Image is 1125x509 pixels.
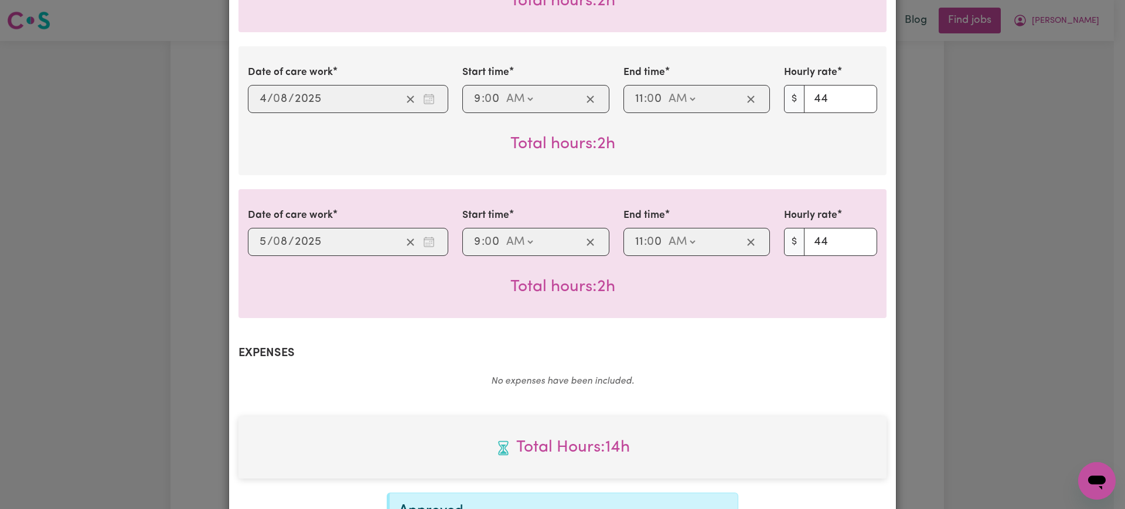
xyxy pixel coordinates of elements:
[647,236,654,248] span: 0
[267,235,273,248] span: /
[274,233,288,251] input: --
[294,233,322,251] input: ----
[259,233,267,251] input: --
[401,233,420,251] button: Clear date
[485,236,492,248] span: 0
[473,90,482,108] input: --
[273,236,280,248] span: 0
[273,93,280,105] span: 0
[420,90,438,108] button: Enter the date of care work
[482,93,485,105] span: :
[623,65,665,80] label: End time
[485,233,500,251] input: --
[647,90,663,108] input: --
[784,208,837,223] label: Hourly rate
[485,93,492,105] span: 0
[485,90,500,108] input: --
[784,65,837,80] label: Hourly rate
[238,346,887,360] h2: Expenses
[462,208,509,223] label: Start time
[510,279,615,295] span: Total hours worked: 2 hours
[647,233,663,251] input: --
[635,233,644,251] input: --
[784,228,804,256] span: $
[623,208,665,223] label: End time
[288,93,294,105] span: /
[647,93,654,105] span: 0
[1078,462,1116,500] iframe: Button to launch messaging window
[420,233,438,251] button: Enter the date of care work
[491,377,634,386] em: No expenses have been included.
[248,65,333,80] label: Date of care work
[644,235,647,248] span: :
[294,90,322,108] input: ----
[288,235,294,248] span: /
[784,85,804,113] span: $
[644,93,647,105] span: :
[635,90,644,108] input: --
[473,233,482,251] input: --
[248,208,333,223] label: Date of care work
[274,90,288,108] input: --
[259,90,267,108] input: --
[482,235,485,248] span: :
[462,65,509,80] label: Start time
[510,136,615,152] span: Total hours worked: 2 hours
[401,90,420,108] button: Clear date
[248,435,877,460] span: Total hours worked: 14 hours
[267,93,273,105] span: /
